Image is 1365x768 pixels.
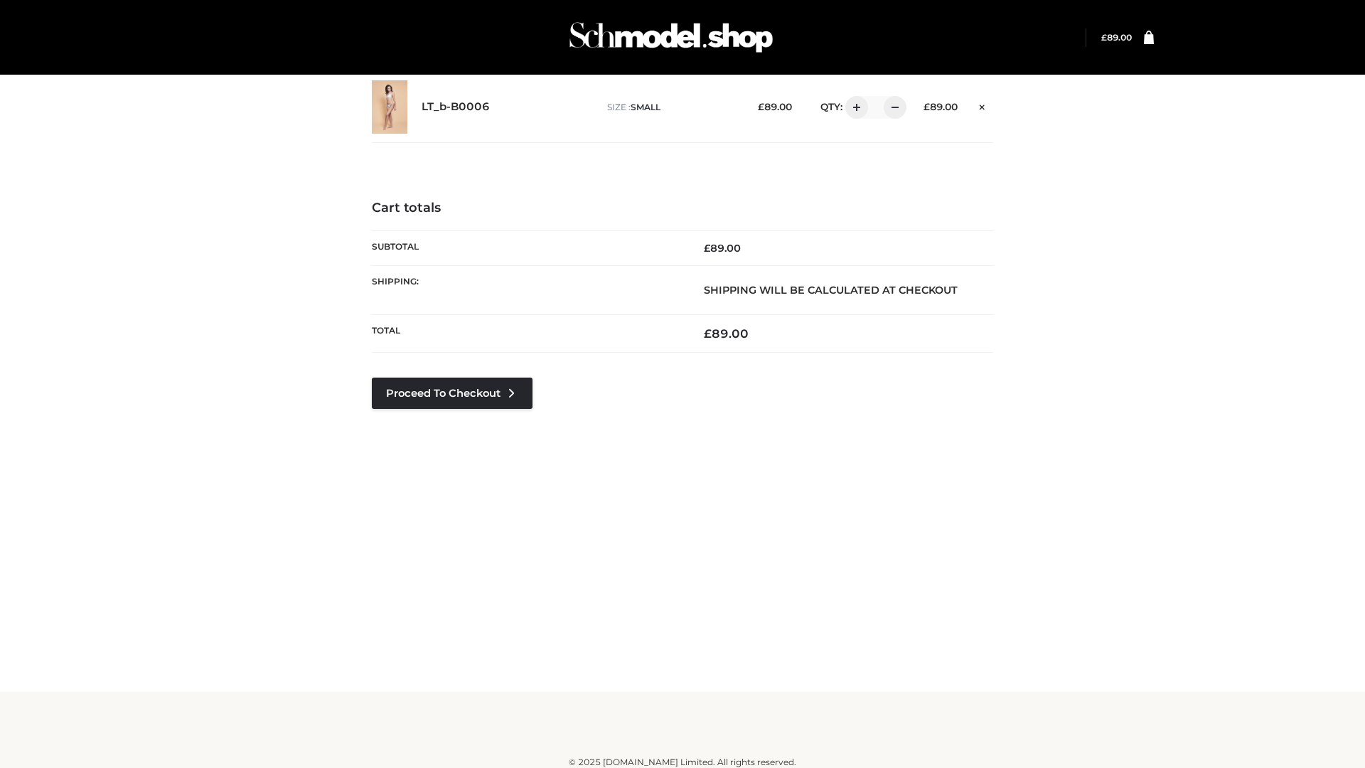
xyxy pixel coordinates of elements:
[704,242,741,255] bdi: 89.00
[806,96,901,119] div: QTY:
[607,101,736,114] p: size :
[564,9,778,65] img: Schmodel Admin 964
[704,284,958,297] strong: Shipping will be calculated at checkout
[924,101,930,112] span: £
[758,101,792,112] bdi: 89.00
[758,101,764,112] span: £
[372,80,407,134] img: LT_b-B0006 - SMALL
[372,201,993,216] h4: Cart totals
[924,101,958,112] bdi: 89.00
[704,242,710,255] span: £
[1101,32,1107,43] span: £
[372,230,682,265] th: Subtotal
[372,265,682,314] th: Shipping:
[1101,32,1132,43] bdi: 89.00
[631,102,660,112] span: SMALL
[704,326,749,341] bdi: 89.00
[372,315,682,353] th: Total
[1101,32,1132,43] a: £89.00
[372,378,532,409] a: Proceed to Checkout
[972,96,993,114] a: Remove this item
[422,100,490,114] a: LT_b-B0006
[704,326,712,341] span: £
